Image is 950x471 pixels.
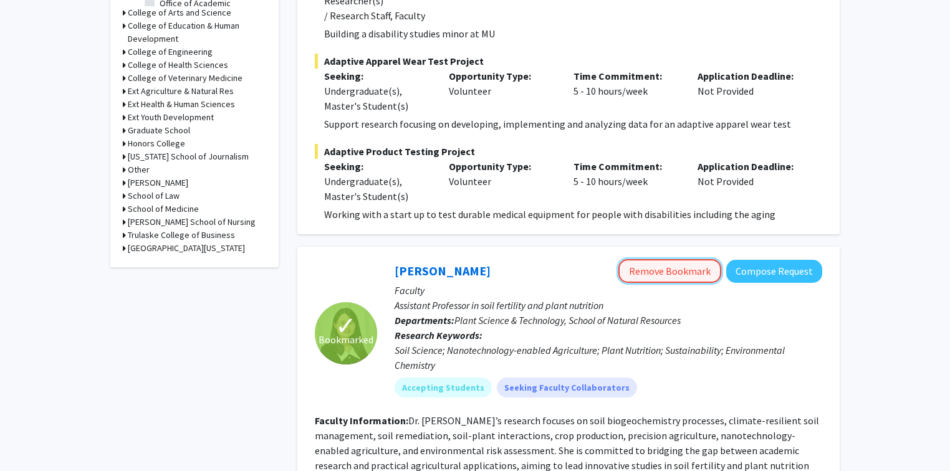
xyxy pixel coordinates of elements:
p: Time Commitment: [573,69,679,83]
p: Working with a start up to test durable medical equipment for people with disabilities including ... [324,207,822,222]
h3: Graduate School [128,124,190,137]
span: Bookmarked [319,332,373,347]
iframe: Chat [9,415,53,462]
b: Departments: [395,314,454,326]
p: Seeking: [324,69,430,83]
b: Faculty Information: [315,414,408,427]
h3: Ext Agriculture & Natural Res [128,85,234,98]
div: Not Provided [688,159,813,204]
p: Application Deadline: [698,159,804,174]
h3: [US_STATE] School of Journalism [128,150,249,163]
div: 5 - 10 hours/week [564,69,689,113]
div: 5 - 10 hours/week [564,159,689,204]
h3: Trulaske College of Business [128,229,235,242]
button: Remove Bookmark [618,259,721,283]
div: Undergraduate(s), Master's Student(s) [324,83,430,113]
h3: [PERSON_NAME] School of Nursing [128,216,256,229]
h3: College of Education & Human Development [128,19,266,45]
p: Support research focusing on developing, implementing and analyzing data for an adaptive apparel ... [324,117,822,131]
p: Seeking: [324,159,430,174]
button: Compose Request to Xiaoping Xin [726,260,822,283]
a: [PERSON_NAME] [395,263,491,278]
p: Assistant Professor in soil fertility and plant nutrition [395,298,822,313]
h3: [GEOGRAPHIC_DATA][US_STATE] [128,242,245,255]
p: Time Commitment: [573,159,679,174]
span: Plant Science & Technology, School of Natural Resources [454,314,681,326]
h3: Ext Health & Human Sciences [128,98,235,111]
p: Opportunity Type: [449,69,555,83]
mat-chip: Accepting Students [395,378,492,397]
h3: School of Law [128,189,180,202]
div: Undergraduate(s), Master's Student(s) [324,174,430,204]
h3: [PERSON_NAME] [128,176,188,189]
h3: College of Health Sciences [128,59,228,72]
h3: College of Arts and Science [128,6,231,19]
h3: Ext Youth Development [128,111,214,124]
p: Building a disability studies minor at MU [324,26,822,41]
span: Adaptive Apparel Wear Test Project [315,54,822,69]
b: Research Keywords: [395,329,482,341]
h3: College of Engineering [128,45,213,59]
span: Adaptive Product Testing Project [315,144,822,159]
div: Volunteer [439,159,564,204]
div: Soil Science; Nanotechnology-enabled Agriculture; Plant Nutrition; Sustainability; Environmental ... [395,343,822,373]
p: Faculty [395,283,822,298]
h3: College of Veterinary Medicine [128,72,242,85]
p: Opportunity Type: [449,159,555,174]
span: ✓ [335,320,357,332]
h3: Other [128,163,150,176]
p: Application Deadline: [698,69,804,83]
h3: School of Medicine [128,202,199,216]
div: Not Provided [688,69,813,113]
div: Volunteer [439,69,564,113]
h3: Honors College [128,137,185,150]
mat-chip: Seeking Faculty Collaborators [497,378,637,397]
